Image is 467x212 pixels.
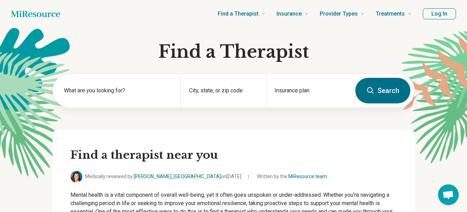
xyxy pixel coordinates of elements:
[376,9,405,19] span: Treatments
[257,173,327,180] span: Written by the
[11,7,60,21] a: Home page
[64,86,172,95] label: What are you looking for?
[53,42,415,62] h1: Find a Therapist
[423,8,456,19] button: Log In
[277,9,302,19] span: Insurance
[85,173,241,180] span: Medically reviewed by
[221,174,241,179] span: on [DATE]
[71,148,397,163] h2: Find a therapist near you
[218,9,259,19] span: Find a Therapist
[355,78,410,103] button: Search
[288,174,327,179] a: MiResource team
[134,174,221,179] a: [PERSON_NAME], [GEOGRAPHIC_DATA]
[438,184,459,205] div: Open chat
[320,9,358,19] span: Provider Types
